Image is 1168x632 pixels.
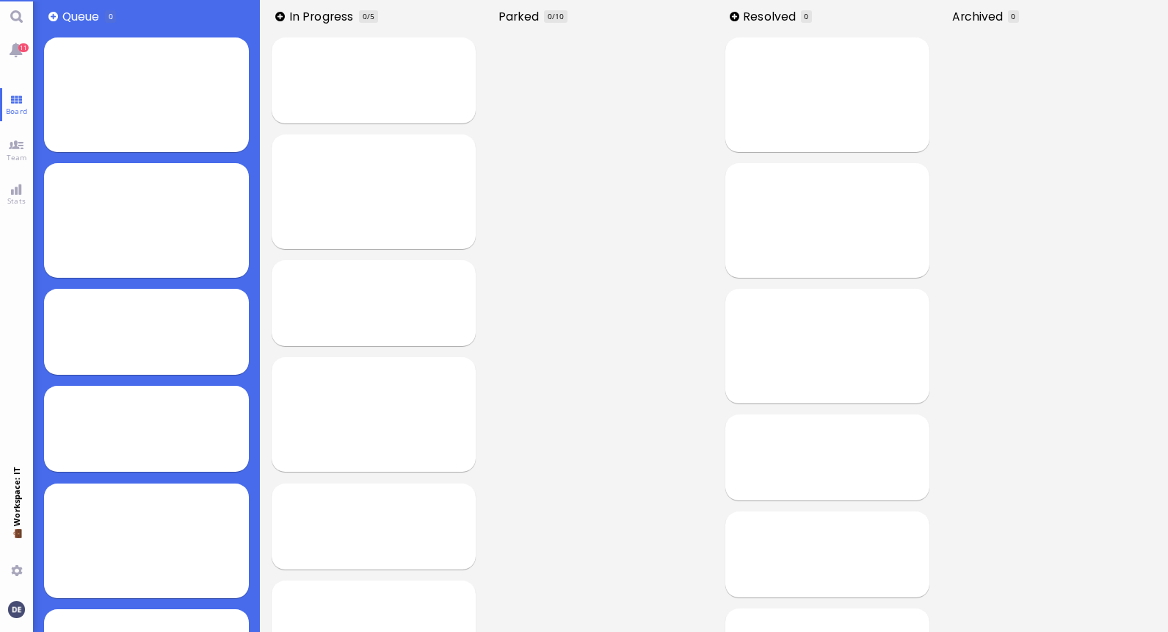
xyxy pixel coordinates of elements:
[62,8,104,25] span: Queue
[48,12,58,21] button: Add
[289,8,358,25] span: In progress
[3,152,31,162] span: Team
[11,526,22,559] span: 💼 Workspace: IT
[109,11,113,21] span: 0
[730,12,739,21] button: Add
[2,106,31,116] span: Board
[498,8,544,25] span: Parked
[548,11,552,21] span: 0
[804,11,808,21] span: 0
[8,601,24,617] img: You
[952,8,1008,25] span: Archived
[18,43,29,52] span: 11
[743,8,801,25] span: Resolved
[1011,11,1015,21] span: 0
[552,11,564,21] span: /10
[4,195,29,206] span: Stats
[363,11,367,21] span: 0
[367,11,374,21] span: /5
[275,12,285,21] button: Add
